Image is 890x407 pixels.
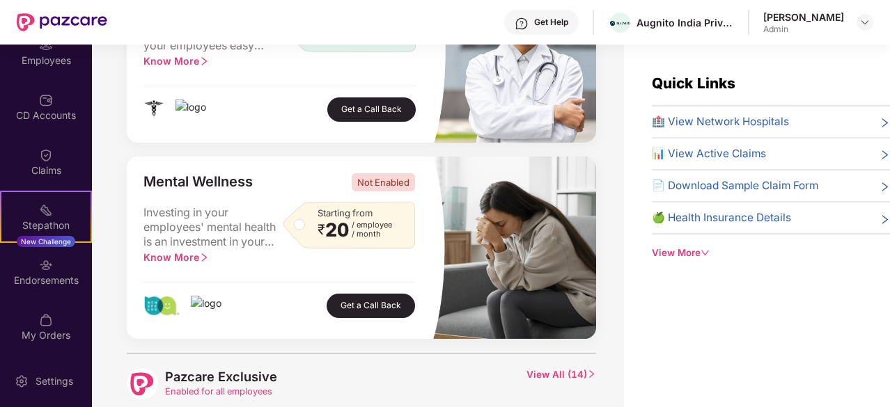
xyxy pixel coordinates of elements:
img: logo [143,99,164,120]
span: right [199,56,209,66]
div: Admin [763,24,844,35]
div: Augnito India Private Limited [637,16,734,29]
span: right [880,116,890,130]
span: 📊 View Active Claims [652,145,766,162]
span: Quick Links [652,74,735,92]
img: logo [143,296,180,317]
span: right [199,253,209,262]
div: Get Help [534,17,568,28]
div: View More [652,246,890,260]
span: right [880,180,890,194]
span: 🏥 View Network Hospitals [652,113,789,130]
div: New Challenge [17,236,75,247]
span: ₹ [318,224,325,235]
span: Know More [143,55,209,67]
span: right [880,148,890,162]
img: svg+xml;base64,PHN2ZyB4bWxucz0iaHR0cDovL3d3dy53My5vcmcvMjAwMC9zdmciIHdpZHRoPSIyMSIgaGVpZ2h0PSIyMC... [39,203,53,217]
button: Get a Call Back [327,97,416,122]
span: View All ( 14 ) [526,368,596,399]
span: 📄 Download Sample Claim Form [652,177,818,194]
span: down [701,248,710,257]
div: Settings [31,374,77,388]
img: svg+xml;base64,PHN2ZyBpZD0iQ0RfQWNjb3VudHMiIGRhdGEtbmFtZT0iQ0QgQWNjb3VudHMiIHhtbG5zPSJodHRwOi8vd3... [39,93,53,107]
img: Augnito%20Logotype%20with%20logomark-8.png [610,21,630,26]
span: Pazcare Exclusive [165,368,277,385]
img: svg+xml;base64,PHN2ZyBpZD0iTXlfT3JkZXJzIiBkYXRhLW5hbWU9Ik15IE9yZGVycyIgeG1sbnM9Imh0dHA6Ly93d3cudz... [39,313,53,327]
span: Mental Wellness [143,173,253,191]
div: [PERSON_NAME] [763,10,844,24]
span: 20 [325,221,349,239]
span: Starting from [318,207,373,218]
img: logo [175,99,206,120]
img: svg+xml;base64,PHN2ZyBpZD0iRHJvcGRvd24tMzJ4MzIiIHhtbG5zPSJodHRwOi8vd3d3LnczLm9yZy8yMDAwL3N2ZyIgd2... [859,17,871,28]
img: logo [191,296,221,317]
span: / month [352,230,392,239]
button: Get a Call Back [327,294,415,318]
img: svg+xml;base64,PHN2ZyBpZD0iRW1wbG95ZWVzIiB4bWxucz0iaHR0cDovL3d3dy53My5vcmcvMjAwMC9zdmciIHdpZHRoPS... [39,38,53,52]
img: logo [130,372,154,396]
img: svg+xml;base64,PHN2ZyBpZD0iU2V0dGluZy0yMHgyMCIgeG1sbnM9Imh0dHA6Ly93d3cudzMub3JnLzIwMDAvc3ZnIiB3aW... [15,374,29,388]
span: Know More [143,251,209,263]
span: right [587,369,596,378]
img: svg+xml;base64,PHN2ZyBpZD0iQ2xhaW0iIHhtbG5zPSJodHRwOi8vd3d3LnczLm9yZy8yMDAwL3N2ZyIgd2lkdGg9IjIwIi... [39,148,53,162]
img: masked_image [432,157,596,339]
span: Investing in your employees' mental health is an investment in your company's success. Offer Ment... [143,205,283,250]
img: svg+xml;base64,PHN2ZyBpZD0iRW5kb3JzZW1lbnRzIiB4bWxucz0iaHR0cDovL3d3dy53My5vcmcvMjAwMC9zdmciIHdpZH... [39,258,53,272]
span: 🍏 Health Insurance Details [652,209,791,226]
span: / employee [352,221,392,230]
span: right [880,212,890,226]
div: Stepathon [1,218,91,232]
span: Not Enabled [352,173,415,191]
img: svg+xml;base64,PHN2ZyBpZD0iSGVscC0zMngzMiIgeG1sbnM9Imh0dHA6Ly93d3cudzMub3JnLzIwMDAvc3ZnIiB3aWR0aD... [515,17,529,31]
img: New Pazcare Logo [17,13,107,31]
span: Enabled for all employees [165,385,277,398]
